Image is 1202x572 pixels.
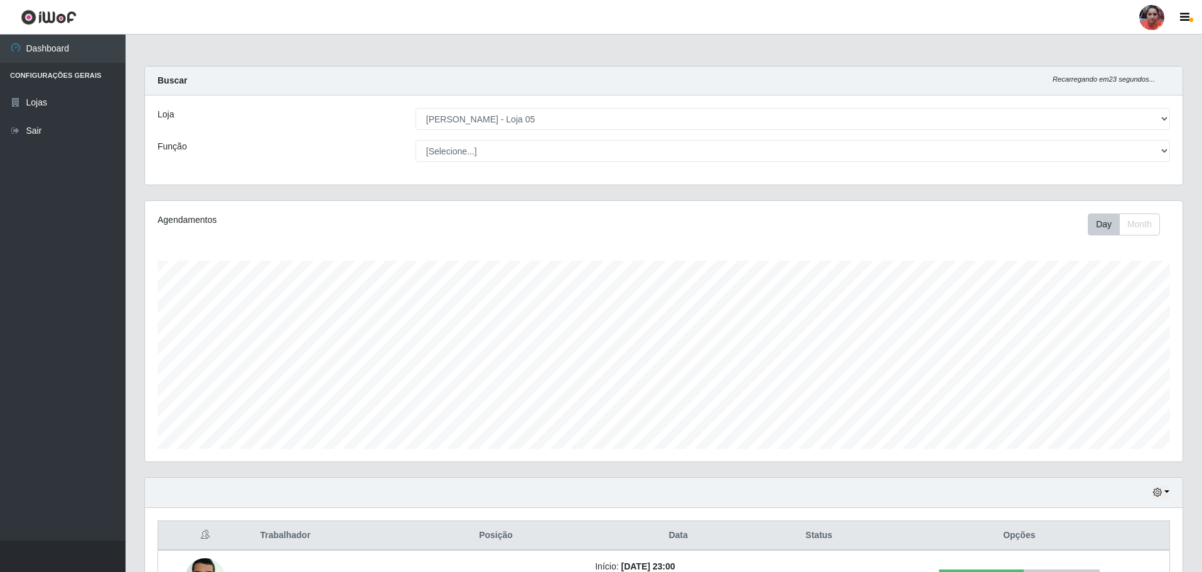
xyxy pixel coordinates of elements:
[158,213,569,227] div: Agendamentos
[158,108,174,121] label: Loja
[1053,75,1155,83] i: Recarregando em 23 segundos...
[1119,213,1160,235] button: Month
[21,9,77,25] img: CoreUI Logo
[1088,213,1170,235] div: Toolbar with button groups
[769,521,869,551] th: Status
[1088,213,1120,235] button: Day
[588,521,769,551] th: Data
[158,140,187,153] label: Função
[1088,213,1160,235] div: First group
[869,521,1170,551] th: Opções
[252,521,404,551] th: Trabalhador
[621,561,675,571] time: [DATE] 23:00
[404,521,588,551] th: Posição
[158,75,187,85] strong: Buscar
